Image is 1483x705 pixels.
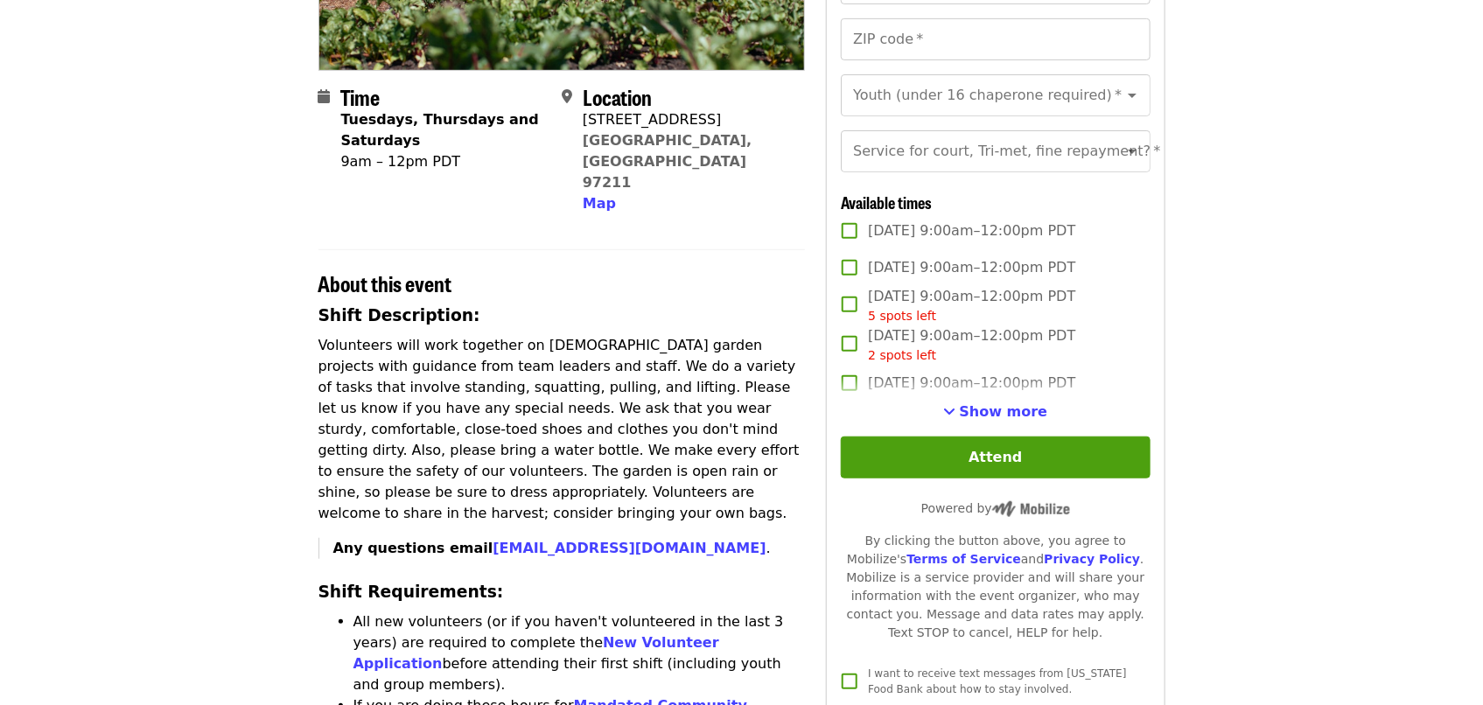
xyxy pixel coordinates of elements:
strong: Shift Requirements: [318,583,504,601]
div: By clicking the button above, you agree to Mobilize's and . Mobilize is a service provider and wi... [841,532,1150,642]
span: About this event [318,268,452,298]
i: map-marker-alt icon [562,88,572,105]
strong: Tuesdays, Thursdays and Saturdays [341,111,539,149]
li: All new volunteers (or if you haven't volunteered in the last 3 years) are required to complete t... [353,611,806,695]
button: Open [1120,139,1144,164]
span: [DATE] 9:00am–12:00pm PDT [868,286,1075,325]
img: Powered by Mobilize [992,501,1070,517]
span: [DATE] 9:00am–12:00pm PDT [868,220,1075,241]
strong: Any questions email [333,540,766,556]
i: calendar icon [318,88,331,105]
button: Open [1120,83,1144,108]
a: [GEOGRAPHIC_DATA], [GEOGRAPHIC_DATA] 97211 [583,132,752,191]
button: Map [583,193,616,214]
p: . [333,538,806,559]
span: Location [583,81,652,112]
div: [STREET_ADDRESS] [583,109,791,130]
a: New Volunteer Application [353,634,719,672]
span: [DATE] 9:00am–12:00pm PDT [868,325,1075,365]
span: [DATE] 9:00am–12:00pm PDT [868,257,1075,278]
button: See more timeslots [944,401,1048,422]
a: Terms of Service [906,552,1021,566]
div: 9am – 12pm PDT [341,151,548,172]
button: Attend [841,436,1150,478]
span: Available times [841,191,932,213]
span: I want to receive text messages from [US_STATE] Food Bank about how to stay involved. [868,667,1126,695]
span: Map [583,195,616,212]
span: Show more [960,403,1048,420]
p: Volunteers will work together on [DEMOGRAPHIC_DATA] garden projects with guidance from team leade... [318,335,806,524]
a: [EMAIL_ADDRESS][DOMAIN_NAME] [493,540,766,556]
span: 5 spots left [868,309,936,323]
a: Privacy Policy [1044,552,1140,566]
input: ZIP code [841,18,1150,60]
span: Powered by [921,501,1070,515]
strong: Shift Description: [318,306,480,325]
span: Time [341,81,381,112]
span: [DATE] 9:00am–12:00pm PDT [868,373,1075,394]
span: 2 spots left [868,348,936,362]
